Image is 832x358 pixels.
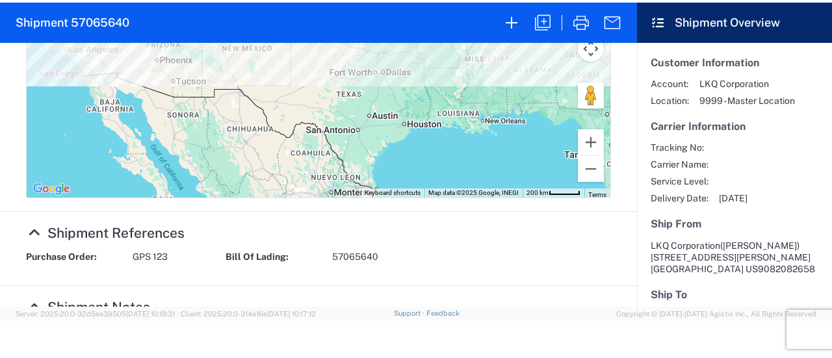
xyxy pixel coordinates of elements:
[758,264,815,274] span: 9082082658
[332,251,378,263] span: 57065640
[16,310,175,318] span: Server: 2025.20.0-32d5ea39505
[30,181,73,198] img: Google
[30,181,73,198] a: Open this area in Google Maps (opens a new window)
[26,225,185,241] a: Hide Details
[616,308,816,320] span: Copyright © [DATE]-[DATE] Agistix Inc., All Rights Reserved
[428,189,519,196] span: Map data ©2025 Google, INEGI
[578,156,604,182] button: Zoom out
[523,188,584,198] button: Map Scale: 200 km per 45 pixels
[426,309,460,317] a: Feedback
[26,299,150,315] a: Hide Details
[651,95,689,107] span: Location:
[651,252,811,262] span: [STREET_ADDRESS][PERSON_NAME]
[651,192,708,204] span: Delivery Date:
[651,120,818,133] h5: Carrier Information
[651,240,818,275] address: [GEOGRAPHIC_DATA] US
[651,288,818,301] h5: Ship To
[181,310,316,318] span: Client: 2025.20.0-314a16e
[394,309,426,317] a: Support
[719,192,747,204] span: [DATE]
[651,175,708,187] span: Service Level:
[651,240,720,251] span: LKQ Corporation
[637,3,832,43] header: Shipment Overview
[578,36,604,62] button: Map camera controls
[267,310,316,318] span: [DATE] 10:17:12
[699,78,795,90] span: LKQ Corporation
[578,83,604,109] button: Drag Pegman onto the map to open Street View
[651,159,708,170] span: Carrier Name:
[126,310,175,318] span: [DATE] 10:18:31
[588,191,606,198] a: Terms
[226,251,323,263] strong: Bill Of Lading:
[651,57,818,69] h5: Customer Information
[526,189,549,196] span: 200 km
[699,95,795,107] span: 9999 - Master Location
[365,188,421,198] button: Keyboard shortcuts
[651,218,818,230] h5: Ship From
[651,78,689,90] span: Account:
[26,251,123,263] strong: Purchase Order:
[133,251,168,263] span: GPS 123
[651,142,708,153] span: Tracking No:
[720,240,799,251] span: ([PERSON_NAME])
[578,129,604,155] button: Zoom in
[16,15,129,31] h2: Shipment 57065640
